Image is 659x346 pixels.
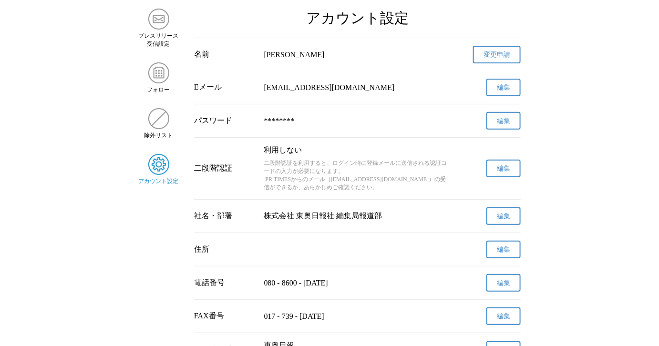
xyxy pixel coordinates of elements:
[194,163,257,173] div: 二段階認証
[473,46,521,63] a: 変更申請
[486,112,521,130] button: 編集
[194,311,257,321] div: FAX番号
[139,177,179,185] span: アカウント設定
[194,244,257,254] div: 住所
[194,82,257,92] div: Eメール
[486,241,521,258] button: 編集
[497,164,510,173] span: 編集
[486,307,521,325] button: 編集
[138,9,179,48] a: プレスリリース 受信設定プレスリリース 受信設定
[264,83,451,92] p: [EMAIL_ADDRESS][DOMAIN_NAME]
[138,154,179,185] a: アカウント設定アカウント設定
[486,160,521,177] button: 編集
[264,279,451,287] p: 080 - 8600 - [DATE]
[497,245,510,254] span: 編集
[497,279,510,287] span: 編集
[148,154,169,175] img: アカウント設定
[264,211,451,221] p: 株式会社 東奥日報社 編集局報道部
[486,79,521,96] button: 編集
[264,312,451,321] p: 017 - 739 - [DATE]
[194,50,257,60] div: 名前
[497,83,510,92] span: 編集
[144,132,173,140] span: 除外リスト
[486,274,521,292] button: 編集
[497,212,510,221] span: 編集
[194,278,257,288] div: 電話番号
[497,312,510,321] span: 編集
[138,62,179,94] a: フォローフォロー
[264,145,451,155] p: 利用しない
[497,117,510,125] span: 編集
[264,159,451,192] p: 二段階認証を利用すると、ログイン時に登録メールに送信される認証コードの入力が必要になります。 PR TIMESからのメール（[EMAIL_ADDRESS][DOMAIN_NAME]）の受信ができ...
[148,108,169,129] img: 除外リスト
[194,116,257,126] div: パスワード
[486,207,521,225] button: 編集
[147,86,170,94] span: フォロー
[139,32,179,48] span: プレスリリース 受信設定
[148,9,169,30] img: プレスリリース 受信設定
[138,108,179,140] a: 除外リスト除外リスト
[148,62,169,83] img: フォロー
[194,9,521,28] h2: アカウント設定
[194,211,257,221] div: 社名・部署
[264,51,451,59] div: [PERSON_NAME]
